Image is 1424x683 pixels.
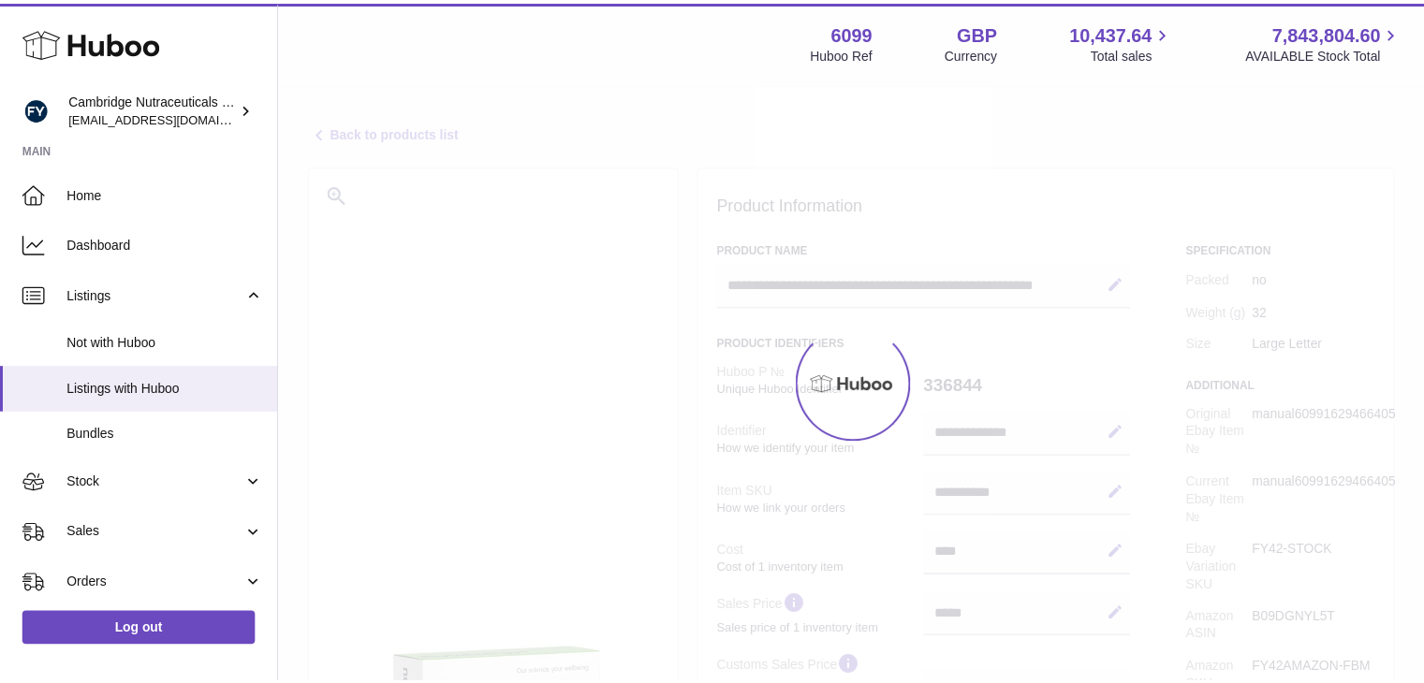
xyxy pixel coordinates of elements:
span: 7,843,804.60 [1285,20,1394,45]
span: Bundles [67,426,266,443]
span: Not with Huboo [67,334,266,352]
span: Home [67,185,266,203]
span: Orders [67,574,246,592]
strong: GBP [966,20,1006,45]
span: [EMAIL_ADDRESS][DOMAIN_NAME] [69,109,275,124]
img: internalAdmin-6099@internal.huboo.com [22,94,51,123]
div: Cambridge Nutraceuticals Ltd [69,91,238,126]
span: Stock [67,473,246,491]
a: 10,437.64 Total sales [1079,20,1184,63]
span: Total sales [1101,45,1184,63]
span: Dashboard [67,236,266,254]
span: 10,437.64 [1079,20,1163,45]
span: Sales [67,524,246,542]
span: Listings [67,286,246,304]
a: Log out [22,613,257,647]
span: Listings with Huboo [67,380,266,398]
a: 7,843,804.60 AVAILABLE Stock Total [1257,20,1416,63]
div: Huboo Ref [818,45,881,63]
span: AVAILABLE Stock Total [1257,45,1416,63]
strong: 6099 [839,20,881,45]
div: Currency [954,45,1007,63]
